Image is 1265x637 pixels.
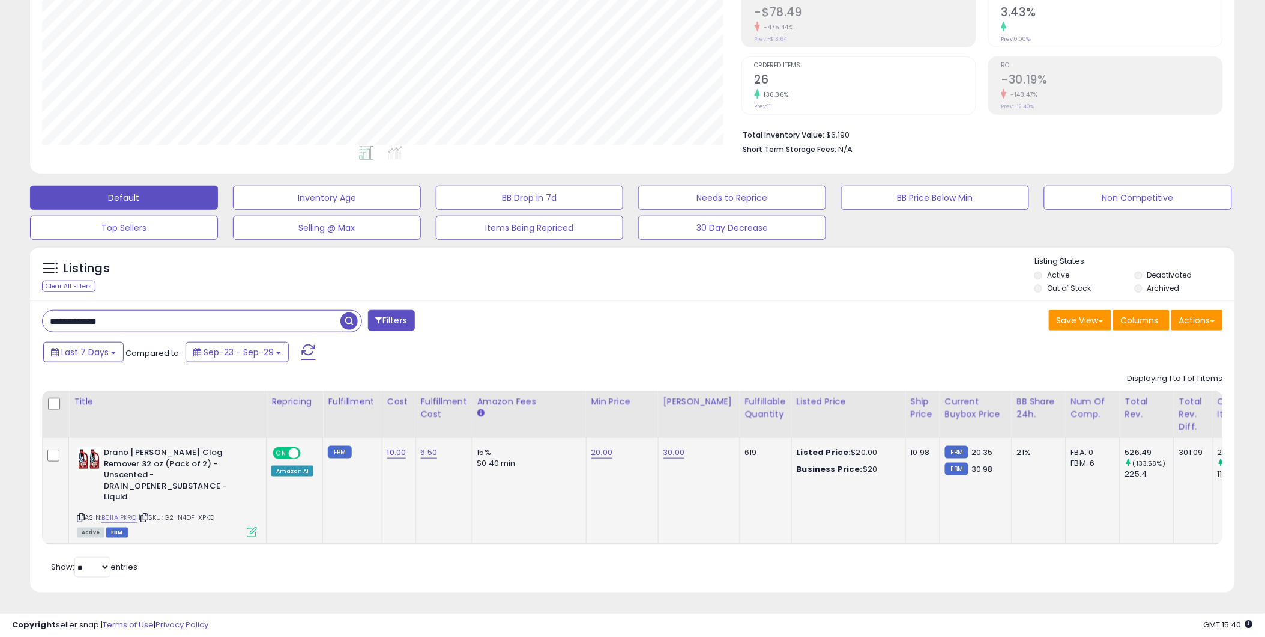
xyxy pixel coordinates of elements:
[638,216,826,240] button: 30 Day Decrease
[12,620,208,631] div: seller snap | |
[1179,395,1207,433] div: Total Rev. Diff.
[797,447,896,458] div: $20.00
[77,447,101,471] img: 515fI-Nl9jL._SL40_.jpg
[591,447,613,459] a: 20.00
[591,395,653,408] div: Min Price
[421,395,467,421] div: Fulfillment Cost
[477,408,485,419] small: Amazon Fees.
[760,23,794,32] small: -475.44%
[1071,395,1115,421] div: Num of Comp.
[745,395,786,421] div: Fulfillable Quantity
[1001,103,1034,110] small: Prev: -12.40%
[1001,62,1222,69] span: ROI
[274,448,289,459] span: ON
[125,347,181,359] span: Compared to:
[1049,310,1111,331] button: Save View
[638,186,826,210] button: Needs to Reprice
[368,310,415,331] button: Filters
[1125,469,1174,480] div: 225.4
[1007,90,1038,99] small: -143.47%
[755,103,771,110] small: Prev: 11
[77,528,104,538] span: All listings currently available for purchase on Amazon
[387,395,411,408] div: Cost
[797,463,863,475] b: Business Price:
[797,447,851,458] b: Listed Price:
[1001,5,1222,22] h2: 3.43%
[43,342,124,362] button: Last 7 Days
[30,186,218,210] button: Default
[1047,283,1091,293] label: Out of Stock
[797,464,896,475] div: $20
[1125,395,1169,421] div: Total Rev.
[971,447,993,458] span: 20.35
[1147,270,1192,280] label: Deactivated
[1179,447,1203,458] div: 301.09
[1113,310,1170,331] button: Columns
[271,466,313,477] div: Amazon AI
[797,395,901,408] div: Listed Price
[106,528,128,538] span: FBM
[186,342,289,362] button: Sep-23 - Sep-29
[64,260,110,277] h5: Listings
[233,186,421,210] button: Inventory Age
[1128,373,1223,385] div: Displaying 1 to 1 of 1 items
[436,216,624,240] button: Items Being Repriced
[755,5,976,22] h2: -$78.49
[1125,447,1174,458] div: 526.49
[745,447,782,458] div: 619
[1121,314,1159,326] span: Columns
[755,73,976,89] h2: 26
[61,346,109,358] span: Last 7 Days
[1204,619,1253,630] span: 2025-10-7 15:40 GMT
[945,463,968,475] small: FBM
[387,447,406,459] a: 10.00
[755,62,976,69] span: Ordered Items
[1044,186,1232,210] button: Non Competitive
[139,513,214,522] span: | SKU: G2-N4DF-XPKQ
[299,448,318,459] span: OFF
[1001,73,1222,89] h2: -30.19%
[1071,447,1111,458] div: FBA: 0
[663,395,735,408] div: [PERSON_NAME]
[663,447,685,459] a: 30.00
[1071,458,1111,469] div: FBM: 6
[1171,310,1223,331] button: Actions
[1047,270,1069,280] label: Active
[104,447,250,506] b: Drano [PERSON_NAME] Clog Remover 32 oz (Pack of 2) - Unscented - DRAIN_OPENER_SUBSTANCE - Liquid
[204,346,274,358] span: Sep-23 - Sep-29
[971,463,993,475] span: 30.98
[155,619,208,630] a: Privacy Policy
[911,395,935,421] div: Ship Price
[74,395,261,408] div: Title
[328,446,351,459] small: FBM
[1001,35,1030,43] small: Prev: 0.00%
[51,561,137,573] span: Show: entries
[477,447,577,458] div: 15%
[436,186,624,210] button: BB Drop in 7d
[12,619,56,630] strong: Copyright
[1034,256,1235,267] p: Listing States:
[911,447,931,458] div: 10.98
[42,281,95,292] div: Clear All Filters
[30,216,218,240] button: Top Sellers
[1133,459,1165,468] small: (133.58%)
[743,127,1214,141] li: $6,190
[477,458,577,469] div: $0.40 min
[477,395,581,408] div: Amazon Fees
[1017,447,1057,458] div: 21%
[421,447,438,459] a: 6.50
[945,446,968,459] small: FBM
[839,144,853,155] span: N/A
[743,144,837,154] b: Short Term Storage Fees:
[841,186,1029,210] button: BB Price Below Min
[1017,395,1061,421] div: BB Share 24h.
[1218,395,1261,421] div: Ordered Items
[103,619,154,630] a: Terms of Use
[77,447,257,536] div: ASIN:
[101,513,137,523] a: B01IAIPKRQ
[1147,283,1180,293] label: Archived
[328,395,376,408] div: Fulfillment
[271,395,318,408] div: Repricing
[945,395,1007,421] div: Current Buybox Price
[760,90,789,99] small: 136.36%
